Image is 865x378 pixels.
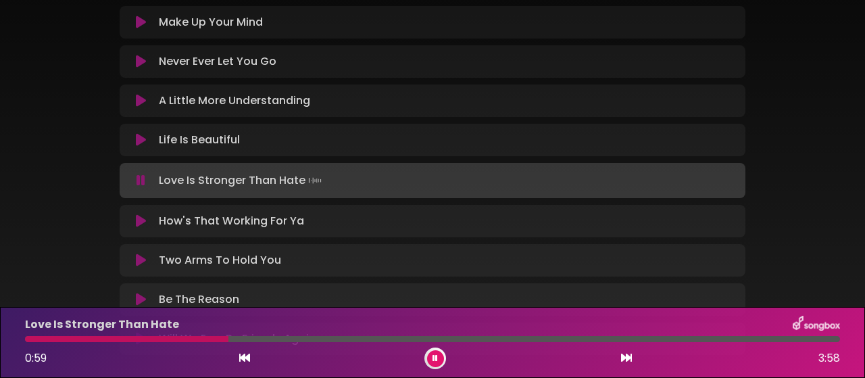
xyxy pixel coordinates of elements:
[159,252,281,268] p: Two Arms To Hold You
[25,350,47,366] span: 0:59
[305,171,324,190] img: waveform4.gif
[793,316,840,333] img: songbox-logo-white.png
[818,350,840,367] span: 3:58
[159,53,276,70] p: Never Ever Let You Go
[159,14,263,30] p: Make Up Your Mind
[25,316,179,333] p: Love Is Stronger Than Hate
[159,213,304,229] p: How's That Working For Ya
[159,93,310,109] p: A Little More Understanding
[159,291,239,308] p: Be The Reason
[159,171,324,190] p: Love Is Stronger Than Hate
[159,132,240,148] p: Life Is Beautiful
